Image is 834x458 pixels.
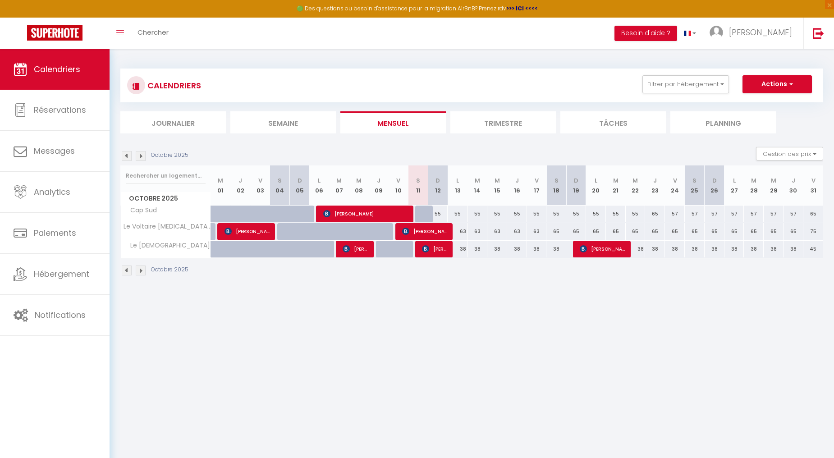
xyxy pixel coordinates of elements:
div: 38 [665,241,685,257]
span: Cap Sud [122,206,159,215]
abbr: M [613,176,619,185]
th: 23 [645,165,665,206]
span: Octobre 2025 [121,192,211,205]
th: 04 [270,165,290,206]
div: 65 [705,223,724,240]
a: Chercher [131,18,175,49]
th: 09 [369,165,389,206]
div: 55 [586,206,606,222]
div: 65 [764,223,784,240]
div: 65 [744,223,764,240]
div: 65 [626,223,646,240]
span: [PERSON_NAME] [402,223,449,240]
span: Le Voltaire [MEDICAL_DATA] hypercentre [122,223,212,230]
div: 65 [724,223,744,240]
span: Paiements [34,227,76,238]
th: 17 [527,165,547,206]
div: 45 [803,241,823,257]
abbr: S [554,176,559,185]
th: 01 [211,165,231,206]
div: 55 [566,206,586,222]
abbr: J [377,176,380,185]
div: 55 [428,206,448,222]
th: 26 [705,165,724,206]
span: Réservations [34,104,86,115]
li: Planning [670,111,776,133]
div: 65 [803,206,823,222]
div: 65 [566,223,586,240]
div: 55 [527,206,547,222]
span: Messages [34,145,75,156]
abbr: D [712,176,717,185]
div: 63 [507,223,527,240]
li: Semaine [230,111,336,133]
li: Journalier [120,111,226,133]
div: 65 [546,223,566,240]
div: 65 [645,223,665,240]
th: 12 [428,165,448,206]
div: 38 [626,241,646,257]
th: 03 [250,165,270,206]
div: 55 [487,206,507,222]
div: 38 [546,241,566,257]
span: Analytics [34,186,70,197]
li: Mensuel [340,111,446,133]
div: 65 [784,223,803,240]
div: 38 [448,241,467,257]
a: ... [PERSON_NAME] [703,18,803,49]
div: 38 [764,241,784,257]
span: [PERSON_NAME] [422,240,449,257]
abbr: L [595,176,597,185]
th: 24 [665,165,685,206]
div: 63 [467,223,487,240]
p: Octobre 2025 [151,151,188,160]
div: 65 [645,206,665,222]
abbr: M [475,176,480,185]
abbr: D [298,176,302,185]
th: 02 [230,165,250,206]
abbr: D [574,176,578,185]
abbr: S [692,176,697,185]
div: 57 [724,206,744,222]
abbr: L [456,176,459,185]
th: 20 [586,165,606,206]
th: 15 [487,165,507,206]
th: 30 [784,165,803,206]
li: Tâches [560,111,666,133]
img: ... [710,26,723,39]
div: 38 [645,241,665,257]
div: 65 [606,223,626,240]
th: 25 [685,165,705,206]
th: 27 [724,165,744,206]
abbr: M [495,176,500,185]
th: 29 [764,165,784,206]
div: 65 [586,223,606,240]
div: 63 [448,223,467,240]
div: 57 [744,206,764,222]
a: >>> ICI <<<< [506,5,538,12]
div: 63 [487,223,507,240]
input: Rechercher un logement... [126,168,206,184]
h3: CALENDRIERS [145,75,201,96]
div: 63 [527,223,547,240]
th: 14 [467,165,487,206]
li: Trimestre [450,111,556,133]
span: Chercher [137,27,169,37]
button: Besoin d'aide ? [614,26,677,41]
th: 21 [606,165,626,206]
th: 13 [448,165,467,206]
th: 07 [329,165,349,206]
abbr: M [336,176,342,185]
abbr: S [278,176,282,185]
th: 22 [626,165,646,206]
th: 05 [290,165,310,206]
div: 55 [626,206,646,222]
div: 38 [685,241,705,257]
div: 55 [448,206,467,222]
span: Calendriers [34,64,80,75]
th: 18 [546,165,566,206]
th: 19 [566,165,586,206]
div: 38 [487,241,507,257]
div: 75 [803,223,823,240]
div: 57 [665,206,685,222]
